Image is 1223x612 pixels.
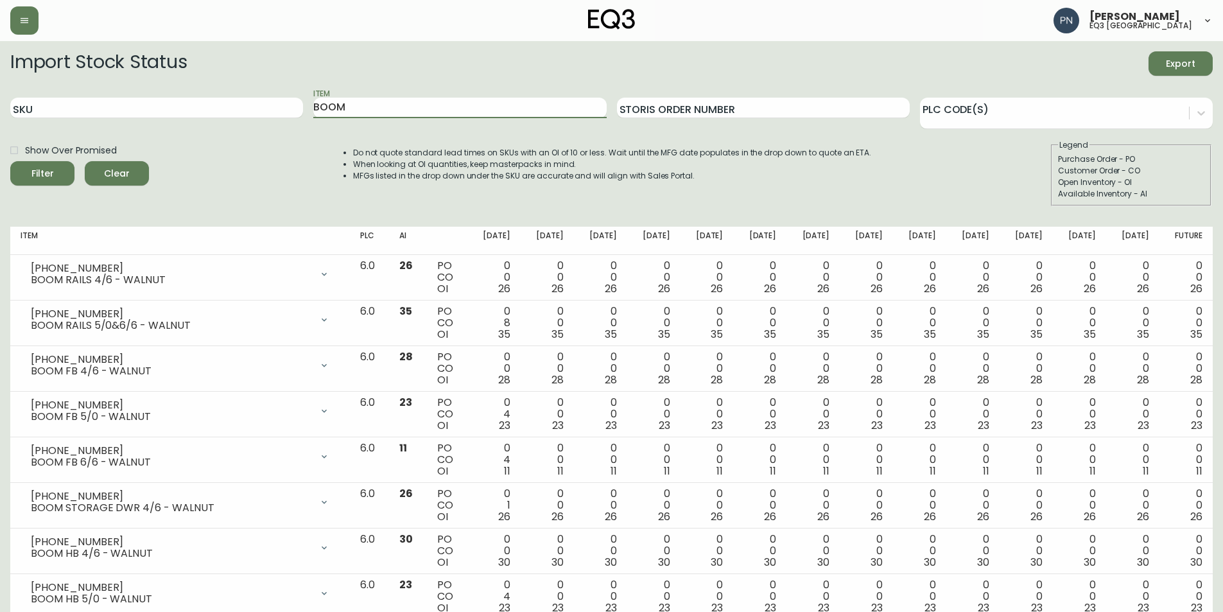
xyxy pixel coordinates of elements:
[638,260,670,295] div: 0 0
[399,486,413,501] span: 26
[1030,281,1043,296] span: 26
[399,349,413,364] span: 28
[31,536,311,548] div: [PHONE_NUMBER]
[850,351,883,386] div: 0 0
[871,372,883,387] span: 28
[764,327,776,342] span: 35
[743,488,776,523] div: 0 0
[817,327,829,342] span: 35
[21,306,340,334] div: [PHONE_NUMBER]BOOM RAILS 5/0&6/6 - WALNUT
[711,372,723,387] span: 28
[1010,351,1043,386] div: 0 0
[797,397,829,432] div: 0 0
[1116,260,1149,295] div: 0 0
[1084,509,1096,524] span: 26
[498,555,510,570] span: 30
[658,372,670,387] span: 28
[690,260,723,295] div: 0 0
[690,397,723,432] div: 0 0
[584,351,617,386] div: 0 0
[658,555,670,570] span: 30
[957,306,989,340] div: 0 0
[690,534,723,568] div: 0 0
[498,281,510,296] span: 26
[350,483,389,529] td: 6.0
[478,534,510,568] div: 0 0
[1137,509,1149,524] span: 26
[504,464,510,478] span: 11
[924,327,936,342] span: 35
[1143,464,1149,478] span: 11
[1010,260,1043,295] div: 0 0
[1170,442,1202,477] div: 0 0
[690,351,723,386] div: 0 0
[31,365,311,377] div: BOOM FB 4/6 - WALNUT
[977,372,989,387] span: 28
[659,418,670,433] span: 23
[797,442,829,477] div: 0 0
[478,442,510,477] div: 0 4
[818,418,829,433] span: 23
[1063,488,1096,523] div: 0 0
[1063,442,1096,477] div: 0 0
[350,227,389,255] th: PLC
[1063,260,1096,295] div: 0 0
[1089,22,1192,30] h5: eq3 [GEOGRAPHIC_DATA]
[764,281,776,296] span: 26
[1190,372,1202,387] span: 28
[690,442,723,477] div: 0 0
[850,488,883,523] div: 0 0
[850,442,883,477] div: 0 0
[531,351,564,386] div: 0 0
[437,464,448,478] span: OI
[552,418,564,433] span: 23
[531,306,564,340] div: 0 0
[930,464,936,478] span: 11
[353,170,872,182] li: MFGs listed in the drop down under the SKU are accurate and will align with Sales Portal.
[1084,555,1096,570] span: 30
[1084,372,1096,387] span: 28
[1058,188,1204,200] div: Available Inventory - AI
[437,260,457,295] div: PO CO
[584,397,617,432] div: 0 0
[924,281,936,296] span: 26
[711,327,723,342] span: 35
[584,260,617,295] div: 0 0
[823,464,829,478] span: 11
[1116,306,1149,340] div: 0 0
[817,281,829,296] span: 26
[399,441,407,455] span: 11
[531,397,564,432] div: 0 0
[664,464,670,478] span: 11
[350,255,389,301] td: 6.0
[437,555,448,570] span: OI
[584,442,617,477] div: 0 0
[574,227,627,255] th: [DATE]
[467,227,521,255] th: [DATE]
[711,418,723,433] span: 23
[983,464,989,478] span: 11
[478,306,510,340] div: 0 8
[10,161,74,186] button: Filter
[1190,327,1202,342] span: 35
[1149,51,1213,76] button: Export
[31,457,311,468] div: BOOM FB 6/6 - WALNUT
[31,411,311,423] div: BOOM FB 5/0 - WALNUT
[957,351,989,386] div: 0 0
[743,397,776,432] div: 0 0
[770,464,776,478] span: 11
[903,488,936,523] div: 0 0
[764,372,776,387] span: 28
[1137,281,1149,296] span: 26
[1116,397,1149,432] div: 0 0
[817,555,829,570] span: 30
[478,260,510,295] div: 0 0
[437,327,448,342] span: OI
[1058,177,1204,188] div: Open Inventory - OI
[1054,8,1079,33] img: 496f1288aca128e282dab2021d4f4334
[716,464,723,478] span: 11
[1170,397,1202,432] div: 0 0
[764,509,776,524] span: 26
[638,442,670,477] div: 0 0
[1137,372,1149,387] span: 28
